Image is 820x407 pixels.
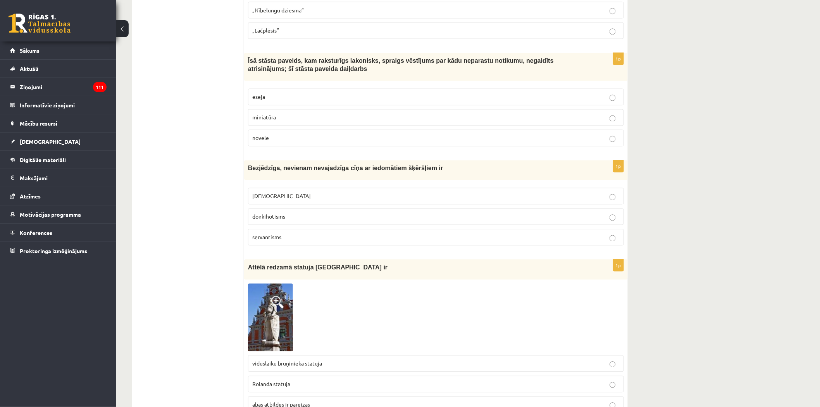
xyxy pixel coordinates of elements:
p: 1p [613,53,624,65]
legend: Informatīvie ziņojumi [20,96,107,114]
span: viduslaiku bruņinieka statuja [252,360,322,367]
span: novele [252,135,269,141]
a: Ziņojumi111 [10,78,107,96]
span: servantisms [252,234,281,241]
img: 1.jpg [248,284,293,352]
a: Aktuāli [10,60,107,78]
span: Bezjēdzīga, nevienam nevajadzīga cīņa ar iedomātiem šķēršļiem ir [248,165,443,172]
input: „Nībelungu dziesma” [610,8,616,14]
input: miniatūra [610,116,616,122]
p: 1p [613,259,624,272]
legend: Ziņojumi [20,78,107,96]
a: Rīgas 1. Tālmācības vidusskola [9,14,71,33]
span: „Nībelungu dziesma” [252,7,304,14]
span: Sākums [20,47,40,54]
a: Motivācijas programma [10,205,107,223]
span: Atzīmes [20,193,41,200]
input: [DEMOGRAPHIC_DATA] [610,194,616,200]
input: „Lāčplēsis” [610,29,616,35]
a: [DEMOGRAPHIC_DATA] [10,133,107,150]
a: Informatīvie ziņojumi [10,96,107,114]
span: Rolanda statuja [252,381,290,388]
input: viduslaiku bruņinieka statuja [610,362,616,368]
a: Mācību resursi [10,114,107,132]
a: Proktoringa izmēģinājums [10,242,107,260]
a: Maksājumi [10,169,107,187]
input: eseja [610,95,616,101]
a: Atzīmes [10,187,107,205]
input: donkihotisms [610,215,616,221]
span: [DEMOGRAPHIC_DATA] [252,193,311,200]
span: Aktuāli [20,65,38,72]
input: Rolanda statuja [610,382,616,388]
input: servantisms [610,235,616,241]
span: Attēlā redzamā statuja [GEOGRAPHIC_DATA] ir [248,264,388,271]
legend: Maksājumi [20,169,107,187]
span: eseja [252,93,265,100]
span: Īsā stāsta paveids, kam raksturīgs lakonisks, spraigs vēstījums par kādu neparastu notikumu, nega... [248,58,554,72]
span: Proktoringa izmēģinājums [20,247,87,254]
a: Digitālie materiāli [10,151,107,169]
input: novele [610,136,616,142]
p: 1p [613,160,624,172]
span: [DEMOGRAPHIC_DATA] [20,138,81,145]
a: Konferences [10,224,107,241]
span: „Lāčplēsis” [252,27,279,34]
span: Konferences [20,229,52,236]
a: Sākums [10,41,107,59]
span: miniatūra [252,114,276,121]
i: 111 [93,82,107,92]
span: Digitālie materiāli [20,156,66,163]
span: donkihotisms [252,213,285,220]
span: Motivācijas programma [20,211,81,218]
span: Mācību resursi [20,120,57,127]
